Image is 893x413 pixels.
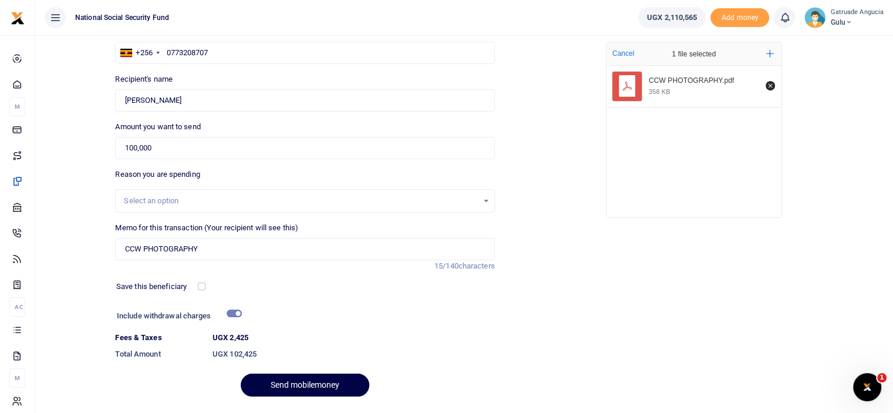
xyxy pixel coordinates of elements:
span: Gulu [830,17,884,28]
span: 15/140 [434,261,459,270]
div: Select an option [124,195,477,207]
li: Ac [9,297,25,317]
div: Uganda: +256 [116,42,163,63]
label: UGX 2,425 [213,332,248,344]
label: Memo for this transaction (Your recipient will see this) [115,222,298,234]
img: logo-small [11,11,25,25]
input: Enter phone number [115,42,494,64]
button: Add more files [761,45,779,62]
h6: Total Amount [115,350,203,359]
div: 358 KB [649,88,670,96]
button: Remove file [764,79,777,92]
label: Reason you are spending [115,169,200,180]
a: UGX 2,110,565 [638,7,706,28]
span: Add money [710,8,769,28]
span: characters [459,261,495,270]
div: 1 file selected [644,42,744,66]
input: Enter extra information [115,238,494,260]
span: UGX 2,110,565 [647,12,697,23]
div: CCW PHOTOGRAPHY.pdf [649,76,759,86]
input: Loading name... [115,89,494,112]
span: National Social Security Fund [70,12,174,23]
div: File Uploader [606,42,782,218]
small: Gatruade Angucia [830,8,884,18]
button: Send mobilemoney [241,374,369,397]
a: Add money [710,12,769,21]
button: Cancel [609,46,638,61]
label: Amount you want to send [115,121,200,133]
h6: Include withdrawal charges [117,311,237,321]
li: Toup your wallet [710,8,769,28]
li: M [9,97,25,116]
span: 1 [877,373,887,382]
h6: UGX 102,425 [213,350,495,359]
li: Wallet ballance [633,7,710,28]
a: logo-small logo-large logo-large [11,13,25,22]
a: profile-user Gatruade Angucia Gulu [804,7,884,28]
img: profile-user [804,7,825,28]
label: Recipient's name [115,73,173,85]
dt: Fees & Taxes [110,332,208,344]
label: Save this beneficiary [116,281,187,293]
li: M [9,368,25,388]
div: +256 [136,47,152,59]
input: UGX [115,137,494,159]
iframe: Intercom live chat [853,373,881,401]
